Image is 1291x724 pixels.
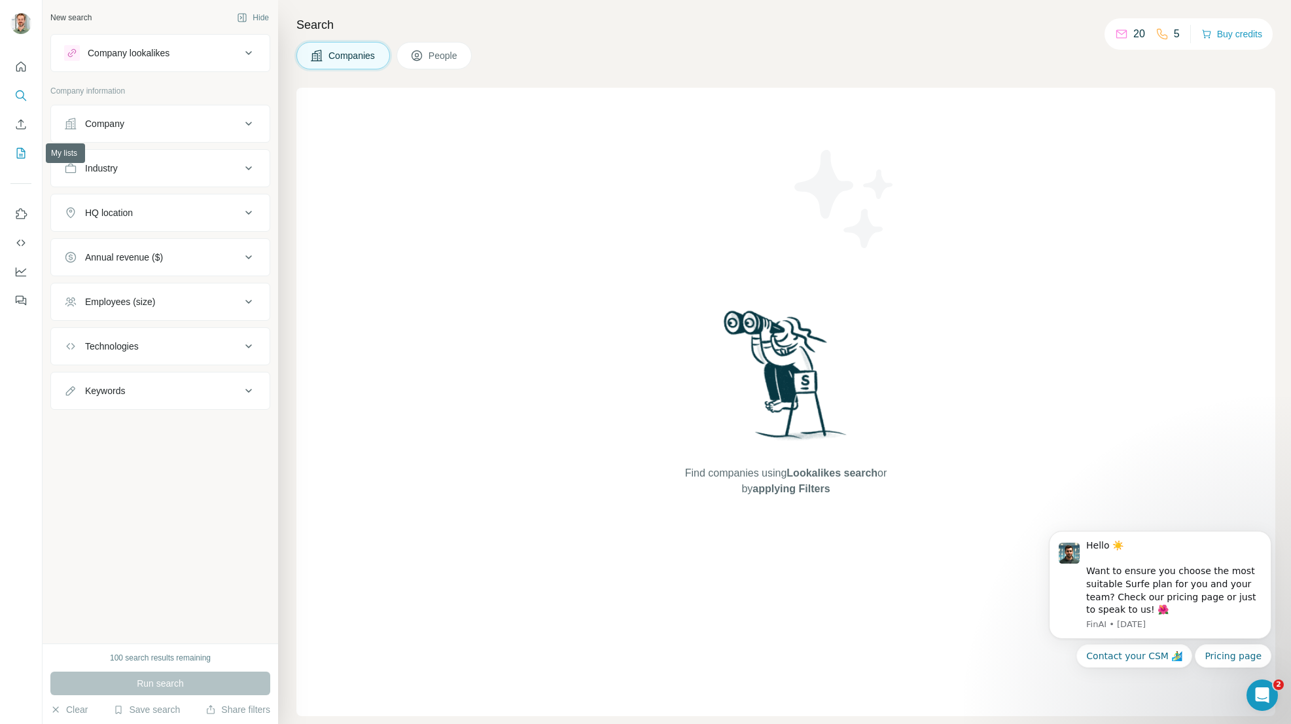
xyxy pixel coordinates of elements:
img: Surfe Illustration - Woman searching with binoculars [718,307,854,453]
span: Companies [328,49,376,62]
button: Company [51,108,270,139]
div: Keywords [85,384,125,397]
button: Search [10,84,31,107]
div: New search [50,12,92,24]
button: Employees (size) [51,286,270,317]
button: Enrich CSV [10,113,31,136]
button: Hide [228,8,278,27]
button: My lists [10,141,31,165]
button: Use Surfe API [10,231,31,255]
button: Feedback [10,289,31,312]
button: Buy credits [1201,25,1262,43]
span: Find companies using or by [681,465,891,497]
div: Technologies [85,340,139,353]
div: Employees (size) [85,295,155,308]
button: HQ location [51,197,270,228]
iframe: Intercom live chat [1247,679,1278,711]
h4: Search [296,16,1275,34]
span: applying Filters [752,483,830,494]
span: 2 [1273,679,1284,690]
iframe: Intercom notifications message [1029,488,1291,689]
div: Company [85,117,124,130]
button: Share filters [205,703,270,716]
button: Dashboard [10,260,31,283]
p: 20 [1133,26,1145,42]
p: Company information [50,85,270,97]
div: 100 search results remaining [110,652,211,664]
button: Clear [50,703,88,716]
button: Keywords [51,375,270,407]
div: HQ location [85,206,133,219]
button: Annual revenue ($) [51,242,270,273]
button: Technologies [51,331,270,362]
div: Company lookalikes [88,46,169,60]
div: Industry [85,162,118,175]
button: Quick start [10,55,31,79]
button: Save search [113,703,180,716]
button: Use Surfe on LinkedIn [10,202,31,226]
button: Industry [51,153,270,184]
button: Company lookalikes [51,37,270,69]
p: 5 [1174,26,1180,42]
img: Surfe Illustration - Stars [786,140,904,258]
div: Annual revenue ($) [85,251,163,264]
span: Lookalikes search [787,467,877,479]
img: Avatar [10,13,31,34]
span: People [429,49,459,62]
